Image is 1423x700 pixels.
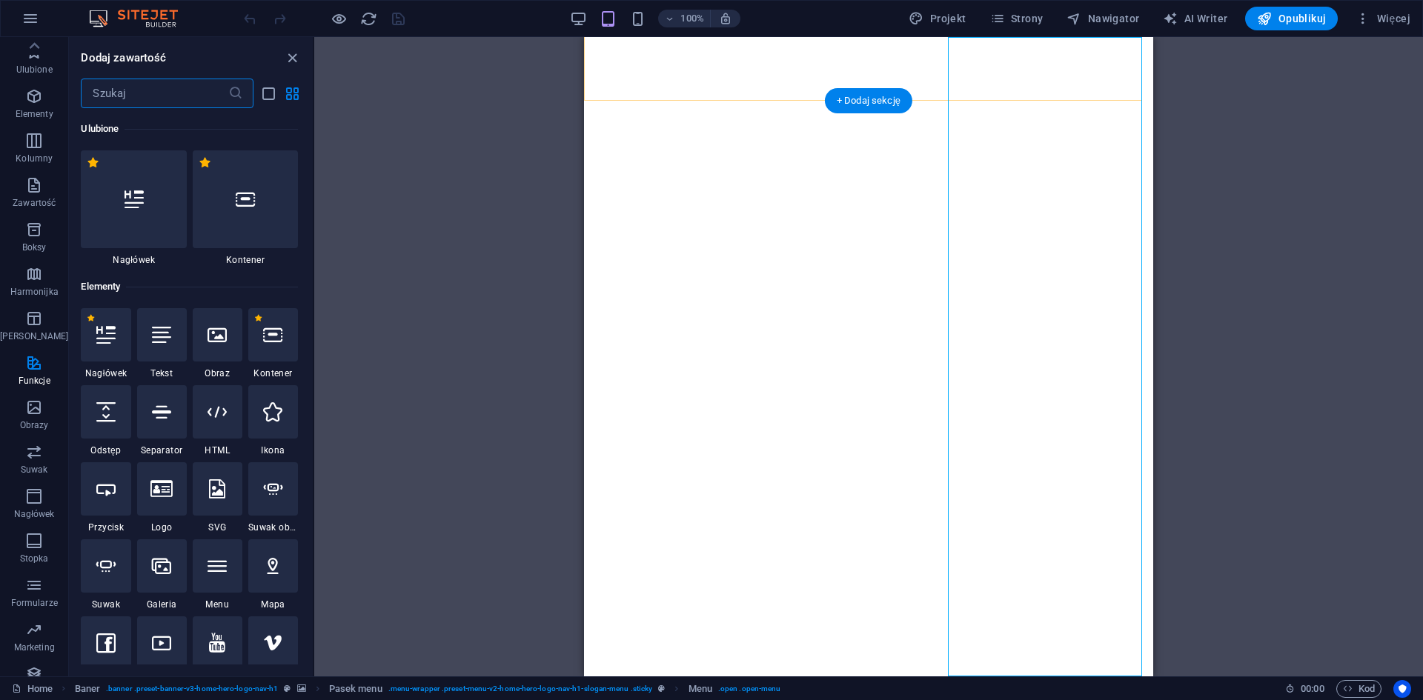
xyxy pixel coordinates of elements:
[259,84,277,102] button: list-view
[137,462,187,533] div: Logo
[193,444,242,456] span: HTML
[22,241,47,253] p: Boksy
[248,539,298,610] div: Mapa
[137,521,187,533] span: Logo
[1356,11,1410,26] span: Więcej
[1311,683,1313,694] span: :
[330,10,348,27] button: Kliknij tutaj, aby wyjść z trybu podglądu i kontynuować edycję
[81,385,130,456] div: Odstęp
[718,680,781,698] span: . open .open-menu
[248,444,298,456] span: Ikona
[81,539,130,610] div: Suwak
[1061,7,1145,30] button: Nawigator
[359,10,377,27] button: reload
[81,120,298,138] h6: Ulubione
[1285,680,1324,698] h6: Czas sesji
[658,10,711,27] button: 100%
[193,462,242,533] div: SVG
[75,680,781,698] nav: breadcrumb
[193,308,242,379] div: Obraz
[137,367,187,379] span: Tekst
[680,10,704,27] h6: 100%
[283,49,301,67] button: close panel
[1157,7,1233,30] button: AI Writer
[137,385,187,456] div: Separator
[137,539,187,610] div: Galeria
[248,385,298,456] div: Ikona
[81,367,130,379] span: Nagłówek
[16,153,53,164] p: Kolumny
[193,599,242,610] span: Menu
[254,314,262,322] span: Usuń z ulubionych
[14,641,55,653] p: Marketing
[193,254,298,266] span: Kontener
[14,508,55,520] p: Nagłówek
[85,10,196,27] img: Editor Logo
[248,599,298,610] span: Mapa
[193,521,242,533] span: SVG
[21,464,48,476] p: Suwak
[16,108,53,120] p: Elementy
[990,11,1044,26] span: Strony
[87,156,99,169] span: Usuń z ulubionych
[87,314,95,322] span: Usuń z ulubionych
[193,539,242,610] div: Menu
[1245,7,1338,30] button: Opublikuj
[1393,680,1411,698] button: Usercentrics
[825,88,912,113] div: + Dodaj sekcję
[284,684,291,693] i: Ten element jest konfigurowalnym ustawieniem wstępnym
[75,680,100,698] span: Kliknij, aby zaznaczyć. Kliknij dwukrotnie, aby edytować
[984,7,1049,30] button: Strony
[297,684,306,693] i: Ten element zawiera tło
[1257,11,1326,26] span: Opublikuj
[11,597,58,609] p: Formularze
[81,49,166,67] h6: Dodaj zawartość
[137,308,187,379] div: Tekst
[1067,11,1139,26] span: Nawigator
[248,462,298,533] div: Suwak obrazu
[81,150,186,266] div: Nagłówek
[1336,680,1381,698] button: Kod
[81,521,130,533] span: Przycisk
[903,7,972,30] button: Projekt
[193,367,242,379] span: Obraz
[12,680,53,698] a: Home
[137,444,187,456] span: Separator
[193,150,298,266] div: Kontener
[658,684,665,693] i: Ten element jest konfigurowalnym ustawieniem wstępnym
[20,419,49,431] p: Obrazy
[81,462,130,533] div: Przycisk
[1163,11,1227,26] span: AI Writer
[388,680,653,698] span: . menu-wrapper .preset-menu-v2-home-hero-logo-nav-h1-slogan-menu .sticky
[16,64,53,76] p: Ulubione
[81,444,130,456] span: Odstęp
[909,11,966,26] span: Projekt
[1350,7,1416,30] button: Więcej
[199,156,211,169] span: Usuń z ulubionych
[248,308,298,379] div: Kontener
[248,367,298,379] span: Kontener
[1343,680,1375,698] span: Kod
[10,286,59,298] p: Harmonijka
[248,521,298,533] span: Suwak obrazu
[137,599,187,610] span: Galeria
[283,84,301,102] button: grid-view
[689,680,712,698] span: Kliknij, aby zaznaczyć. Kliknij dwukrotnie, aby edytować
[81,599,130,610] span: Suwak
[20,553,49,564] p: Stopka
[106,680,278,698] span: . banner .preset-banner-v3-home-hero-logo-nav-h1
[81,79,228,108] input: Szukaj
[1301,680,1324,698] span: 00 00
[81,278,298,296] h6: Elementy
[81,254,186,266] span: Nagłówek
[193,385,242,456] div: HTML
[81,308,130,379] div: Nagłówek
[19,375,50,387] p: Funkcje
[329,680,382,698] span: Kliknij, aby zaznaczyć. Kliknij dwukrotnie, aby edytować
[13,197,56,209] p: Zawartość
